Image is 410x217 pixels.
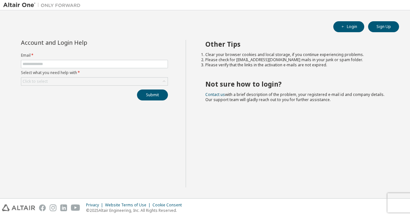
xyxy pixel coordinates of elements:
p: © 2025 Altair Engineering, Inc. All Rights Reserved. [86,208,186,213]
label: Select what you need help with [21,70,168,75]
img: linkedin.svg [60,204,67,211]
button: Login [333,21,364,32]
div: Privacy [86,203,105,208]
li: Clear your browser cookies and local storage, if you continue experiencing problems. [205,52,388,57]
div: Account and Login Help [21,40,139,45]
div: Click to select [21,78,168,85]
div: Click to select [23,79,48,84]
span: with a brief description of the problem, your registered e-mail id and company details. Our suppo... [205,92,385,102]
li: Please check for [EMAIL_ADDRESS][DOMAIN_NAME] mails in your junk or spam folder. [205,57,388,62]
div: Cookie Consent [152,203,186,208]
img: altair_logo.svg [2,204,35,211]
img: youtube.svg [71,204,80,211]
button: Sign Up [368,21,399,32]
img: facebook.svg [39,204,46,211]
button: Submit [137,90,168,100]
label: Email [21,53,168,58]
li: Please verify that the links in the activation e-mails are not expired. [205,62,388,68]
div: Website Terms of Use [105,203,152,208]
img: Altair One [3,2,84,8]
h2: Not sure how to login? [205,80,388,88]
img: instagram.svg [50,204,56,211]
h2: Other Tips [205,40,388,48]
a: Contact us [205,92,225,97]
